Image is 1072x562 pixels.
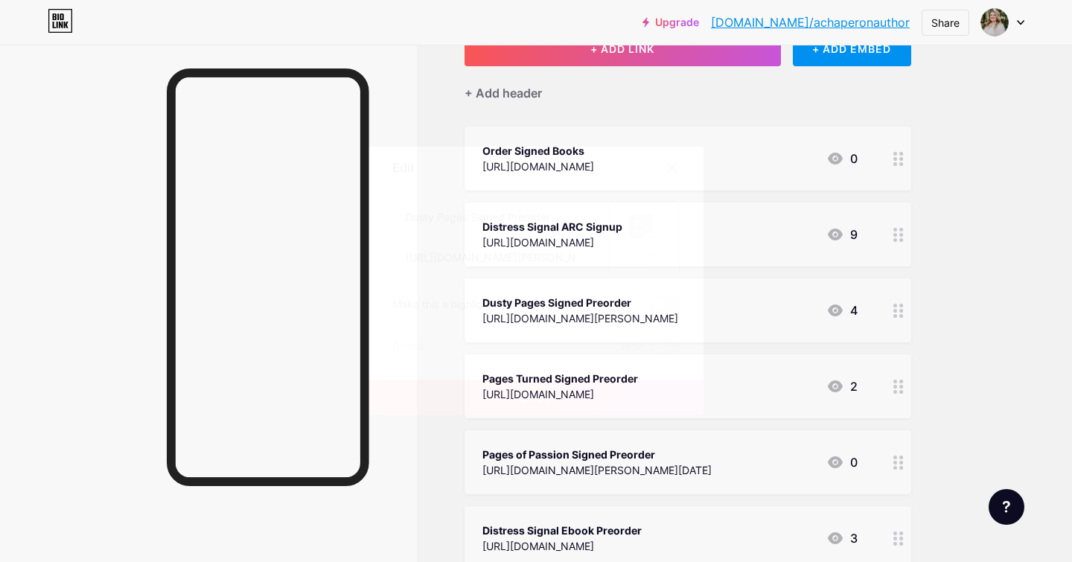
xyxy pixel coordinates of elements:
[368,380,703,415] button: Save
[393,202,590,231] input: Title
[622,338,644,356] span: Hide
[392,296,525,314] div: Make this a highlighted link
[392,338,424,356] div: Delete
[393,242,590,272] input: URL
[520,392,553,404] span: Save
[392,159,415,176] div: Edit
[629,248,659,259] div: Picture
